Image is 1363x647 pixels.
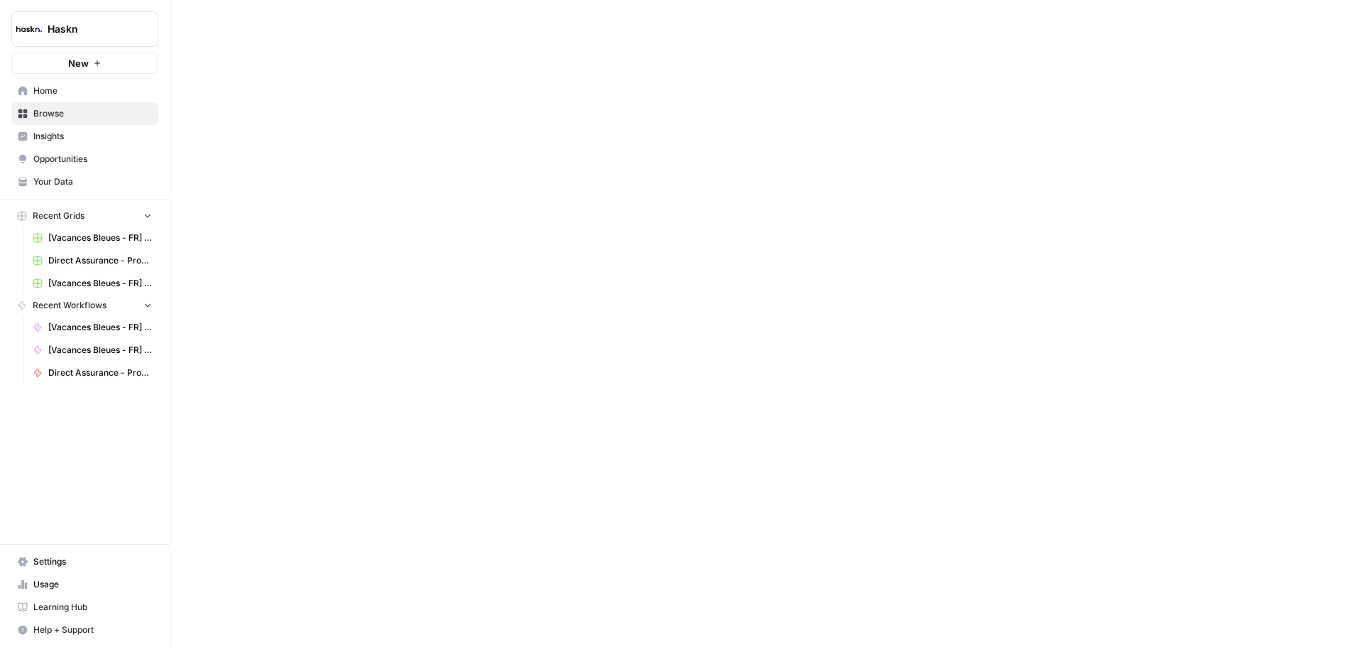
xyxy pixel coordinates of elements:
[48,366,152,379] span: Direct Assurance - Prod édito
[48,22,133,36] span: Haskn
[33,153,152,165] span: Opportunities
[11,80,158,102] a: Home
[33,601,152,614] span: Learning Hub
[11,53,158,74] button: New
[11,295,158,316] button: Recent Workflows
[26,339,158,361] a: [Vacances Bleues - FR] Pages refonte sites hôtels - [GEOGRAPHIC_DATA]
[33,578,152,591] span: Usage
[48,321,152,334] span: [Vacances Bleues - FR] Pages refonte sites hôtels - [GEOGRAPHIC_DATA]
[48,232,152,244] span: [Vacances Bleues - FR] Pages refonte sites hôtels - [GEOGRAPHIC_DATA] (Grid)
[11,102,158,125] a: Browse
[33,130,152,143] span: Insights
[68,56,89,70] span: New
[33,624,152,636] span: Help + Support
[33,175,152,188] span: Your Data
[11,550,158,573] a: Settings
[11,596,158,619] a: Learning Hub
[26,249,158,272] a: Direct Assurance - Prod [PERSON_NAME] (1)
[11,573,158,596] a: Usage
[33,555,152,568] span: Settings
[26,361,158,384] a: Direct Assurance - Prod édito
[11,619,158,641] button: Help + Support
[11,148,158,170] a: Opportunities
[48,277,152,290] span: [Vacances Bleues - FR] Pages refonte sites hôtels - [GEOGRAPHIC_DATA] Grid
[33,85,152,97] span: Home
[11,205,158,227] button: Recent Grids
[26,227,158,249] a: [Vacances Bleues - FR] Pages refonte sites hôtels - [GEOGRAPHIC_DATA] (Grid)
[33,107,152,120] span: Browse
[11,170,158,193] a: Your Data
[26,272,158,295] a: [Vacances Bleues - FR] Pages refonte sites hôtels - [GEOGRAPHIC_DATA] Grid
[48,254,152,267] span: Direct Assurance - Prod [PERSON_NAME] (1)
[33,299,106,312] span: Recent Workflows
[11,11,158,47] button: Workspace: Haskn
[48,344,152,357] span: [Vacances Bleues - FR] Pages refonte sites hôtels - [GEOGRAPHIC_DATA]
[26,316,158,339] a: [Vacances Bleues - FR] Pages refonte sites hôtels - [GEOGRAPHIC_DATA]
[16,16,42,42] img: Haskn Logo
[33,210,84,222] span: Recent Grids
[11,125,158,148] a: Insights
